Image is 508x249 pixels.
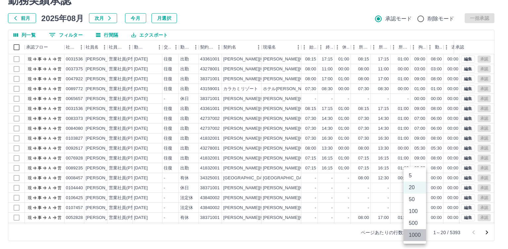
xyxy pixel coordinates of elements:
li: 100 [403,205,426,217]
li: 500 [403,217,426,229]
li: 5 [403,170,426,182]
li: 20 [403,182,426,194]
li: 50 [403,194,426,205]
li: 1000 [403,229,426,241]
